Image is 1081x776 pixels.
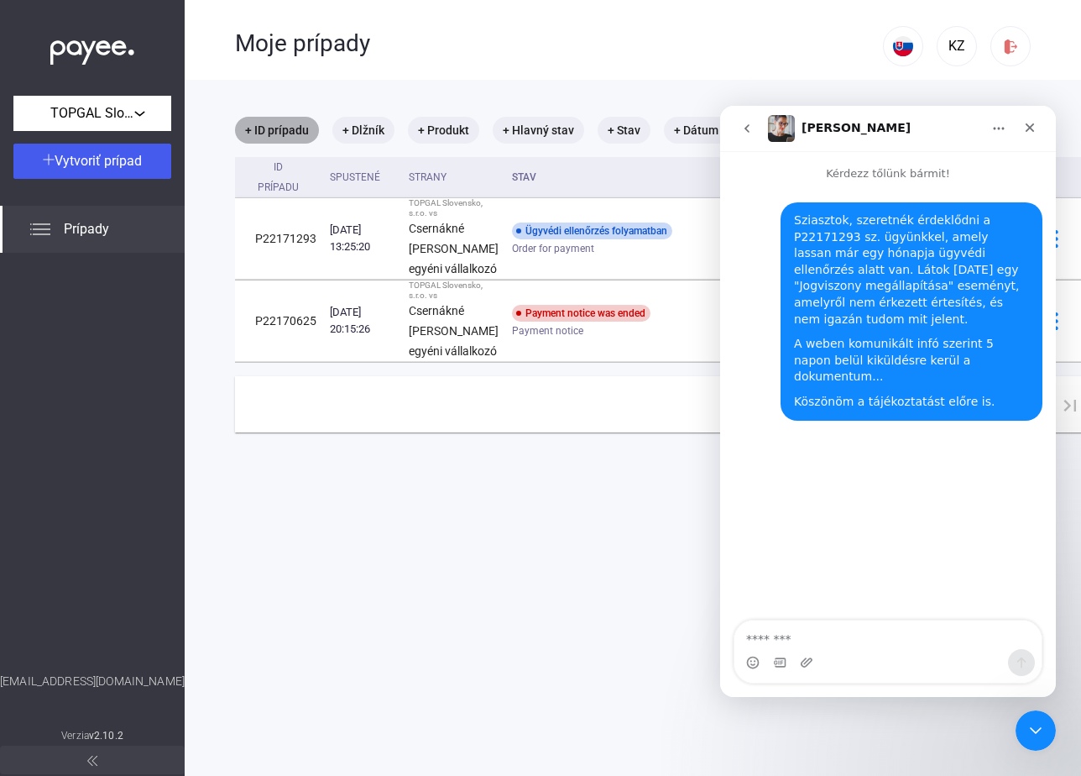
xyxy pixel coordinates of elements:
mat-chip: + Stav [598,117,650,144]
th: Stav [505,157,786,198]
img: white-payee-white-dot.svg [50,31,134,66]
div: [DATE] 13:25:20 [330,222,395,255]
div: [DATE] 20:15:26 [330,304,395,338]
button: more-blue [1038,303,1073,338]
span: Vytvoriť prípad [55,153,142,169]
div: Strany [409,167,446,187]
mat-chip: + Hlavný stav [493,117,584,144]
mat-chip: + Dátum začiatku [664,117,776,144]
img: more-blue [1047,230,1065,248]
div: Moje prípady [235,29,883,58]
div: ID prípadu [255,157,316,197]
img: list.svg [30,219,50,239]
div: KZ [943,36,971,56]
span: Prípady [64,219,109,239]
button: logout-red [990,26,1031,66]
strong: Csernákné [PERSON_NAME] egyéni vállalkozó [409,222,499,275]
iframe: Intercom live chat [720,106,1056,697]
iframe: Intercom live chat [1016,710,1056,751]
div: TOPGAL Slovensko, s.r.o. vs [409,198,499,218]
strong: Csernákné [PERSON_NAME] egyéni vállalkozó [409,304,499,358]
img: arrow-double-left-grey.svg [87,756,97,766]
div: Spustené [330,167,380,187]
img: more-blue [1047,312,1065,330]
img: plus-white.svg [43,154,55,165]
div: Payment notice was ended [512,305,650,322]
div: ID prípadu [255,157,301,197]
img: logout-red [1002,38,1020,55]
div: Strany [409,167,499,187]
td: P22171293 [235,198,323,280]
img: SK [893,36,913,56]
button: TOPGAL Slovensko, s.r.o. [13,96,171,131]
span: Order for payment [512,239,594,259]
div: Ügyvédi ellenőrzés folyamatban [512,223,672,239]
span: TOPGAL Slovensko, s.r.o. [50,103,134,123]
span: Payment notice [512,321,583,341]
mat-chip: + Dlžník [332,117,394,144]
mat-chip: + ID prípadu [235,117,319,144]
div: Spustené [330,167,395,187]
td: P22170625 [235,281,323,362]
button: SK [883,26,923,66]
button: Vytvoriť prípad [13,144,171,179]
strong: v2.10.2 [89,730,123,742]
button: more-blue [1038,221,1073,256]
button: KZ [937,26,977,66]
mat-chip: + Produkt [408,117,479,144]
div: TOPGAL Slovensko, s.r.o. vs [409,281,499,301]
